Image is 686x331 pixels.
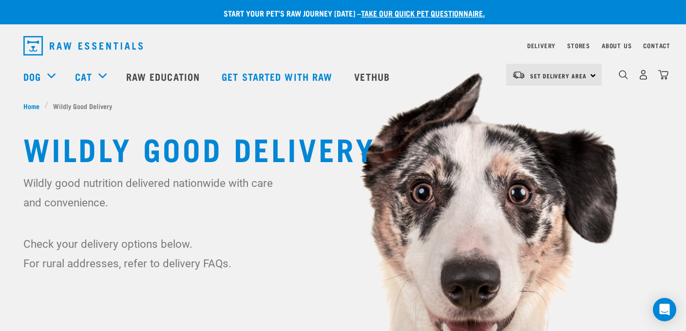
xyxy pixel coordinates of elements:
[527,44,555,47] a: Delivery
[344,57,402,96] a: Vethub
[638,70,648,80] img: user.png
[75,69,92,84] a: Cat
[23,101,663,111] nav: breadcrumbs
[512,71,525,79] img: van-moving.png
[23,130,663,165] h1: Wildly Good Delivery
[116,57,212,96] a: Raw Education
[602,44,631,47] a: About Us
[567,44,590,47] a: Stores
[23,36,143,55] img: Raw Essentials Logo
[23,173,279,212] p: Wildly good nutrition delivered nationwide with care and convenience.
[23,101,45,111] a: Home
[23,101,39,111] span: Home
[653,298,676,321] div: Open Intercom Messenger
[23,69,41,84] a: Dog
[212,57,344,96] a: Get started with Raw
[361,11,485,15] a: take our quick pet questionnaire.
[658,70,668,80] img: home-icon@2x.png
[23,234,279,273] p: Check your delivery options below. For rural addresses, refer to delivery FAQs.
[16,32,670,59] nav: dropdown navigation
[530,74,587,77] span: Set Delivery Area
[619,70,628,79] img: home-icon-1@2x.png
[643,44,670,47] a: Contact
